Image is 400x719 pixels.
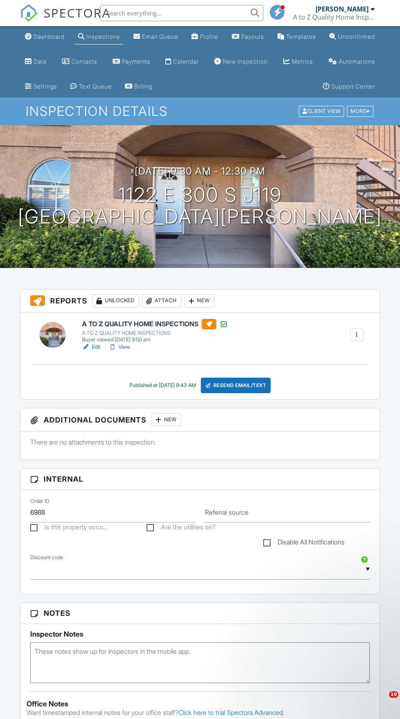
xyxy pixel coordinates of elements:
[122,79,156,94] a: Billing
[147,523,216,533] label: Are the utilities on?
[22,29,68,44] a: Dashboard
[27,708,373,717] p: Want timestamped internal notes for your office staff?
[178,708,284,717] a: Click here to trial Spectora Advanced.
[44,4,111,21] span: SPECTORA
[82,330,228,336] div: A TO Z QUALITY HOME INSPECTIONS
[135,166,265,177] h3: [DATE] 9:30 am - 12:30 pm
[20,4,38,22] img: The Best Home Inspection Software - Spectora
[20,469,380,490] h3: Internal
[142,294,181,308] div: Attach
[33,33,64,40] div: Dashboard
[67,79,115,94] a: Text Queue
[18,184,382,228] h1: 1122 E 300 S J119 [GEOGRAPHIC_DATA][PERSON_NAME]
[325,54,378,69] a: Automations (Basic)
[130,29,182,44] a: Email Queue
[205,508,249,517] label: Referral source
[184,294,214,308] div: New
[263,538,344,549] label: Disable All Notifications
[33,58,47,65] div: Data
[87,33,120,40] div: Inspections
[79,83,112,90] div: Text Queue
[82,343,100,351] a: Edit
[134,83,152,90] div: Billing
[82,336,228,343] div: Buyer viewed [DATE] 9:50 am
[20,603,380,624] h3: Notes
[30,438,370,447] p: There are no attachments to this inspection.
[347,106,373,117] div: More
[173,58,199,65] div: Calendar
[20,11,111,28] a: SPECTORA
[33,83,57,90] div: Settings
[92,294,139,308] div: Unlocked
[338,33,375,40] div: Unconfirmed
[20,290,380,313] h3: Reports
[299,106,344,117] div: Client View
[129,382,196,389] div: Published at [DATE] 9:43 AM
[188,29,222,44] a: Company Profile
[71,58,97,65] div: Contacts
[22,79,60,94] a: Settings
[292,58,313,65] div: Metrics
[372,691,392,711] iframe: Intercom live chat
[223,58,268,65] div: New Inspection
[316,5,369,13] div: [PERSON_NAME]
[211,54,271,69] a: New Inspection
[142,33,178,40] div: Email Queue
[30,630,370,638] h5: Inspector Notes
[241,33,264,40] div: Payouts
[201,378,271,393] div: Resend Email/Text
[286,33,316,40] div: Templates
[100,5,263,21] input: Search everything...
[30,498,49,505] label: Order ID
[331,83,375,90] div: Support Center
[27,700,373,708] div: Office Notes
[229,29,267,44] a: Payouts
[162,54,202,69] a: Calendar
[26,104,374,118] h1: Inspection Details
[109,54,153,69] a: Payments
[30,523,108,533] label: Is this property occupied?
[22,54,50,69] a: Data
[109,343,130,351] a: View
[30,554,63,561] label: Discount code
[122,58,150,65] div: Payments
[82,319,228,343] a: A TO Z QUALITY HOME INSPECTIONS A TO Z QUALITY HOME INSPECTIONS Buyer viewed [DATE] 9:50 am
[280,54,316,69] a: Metrics
[293,13,375,21] div: A to Z Quality Home Inspections
[339,58,375,65] div: Automations
[326,29,378,44] a: Unconfirmed
[151,413,181,426] div: New
[75,29,123,44] a: Inspections
[82,319,228,330] h6: A TO Z QUALITY HOME INSPECTIONS
[320,79,378,94] a: Support Center
[59,54,100,69] a: Contacts
[200,33,218,40] div: Profile
[274,29,319,44] a: Templates
[20,408,380,431] h3: Additional Documents
[298,108,346,114] a: Client View
[389,691,398,698] span: 10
